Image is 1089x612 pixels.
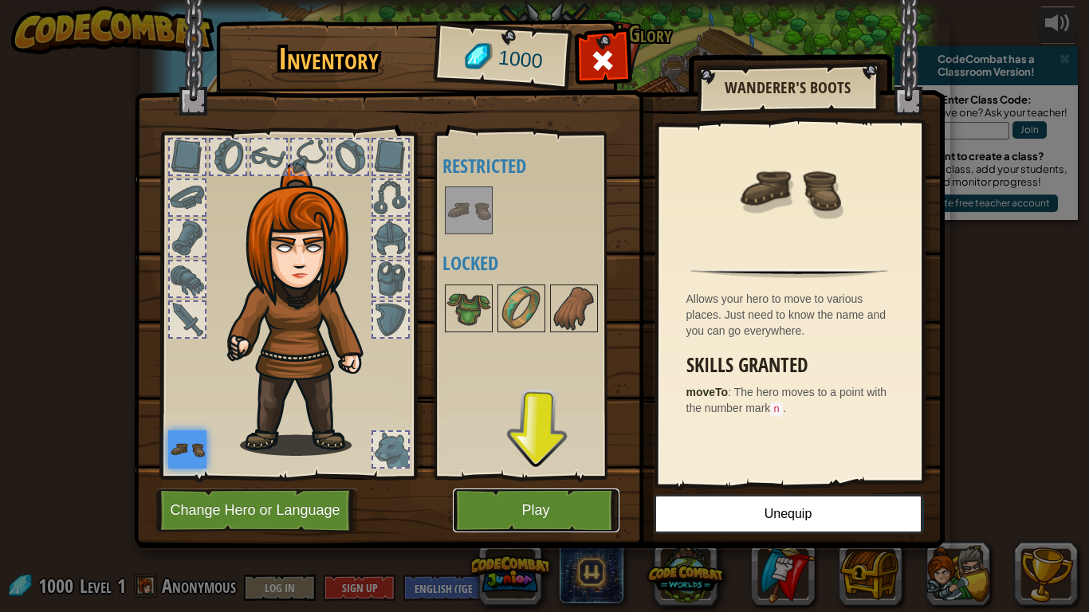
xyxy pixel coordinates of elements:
strong: moveTo [686,386,729,398]
img: portrait.png [552,286,596,331]
img: portrait.png [737,137,841,241]
img: portrait.png [499,286,544,331]
img: portrait.png [446,286,491,331]
img: hr.png [690,269,887,278]
h4: Restricted [442,155,631,176]
h3: Skills Granted [686,355,901,376]
span: 1000 [497,44,544,76]
button: Change Hero or Language [156,488,359,532]
img: portrait.png [168,430,206,469]
img: portrait.png [446,188,491,233]
h2: Wanderer's Boots [713,79,863,96]
img: hair_f2.png [220,163,391,456]
button: Unequip [654,494,923,534]
span: : [728,386,734,398]
span: The hero moves to a point with the number mark . [686,386,887,414]
h1: Inventory [227,42,430,76]
button: Play [453,488,619,532]
div: Allows your hero to move to various places. Just need to know the name and you can go everywhere. [686,291,901,339]
h4: Locked [442,253,631,273]
code: n [770,402,783,417]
